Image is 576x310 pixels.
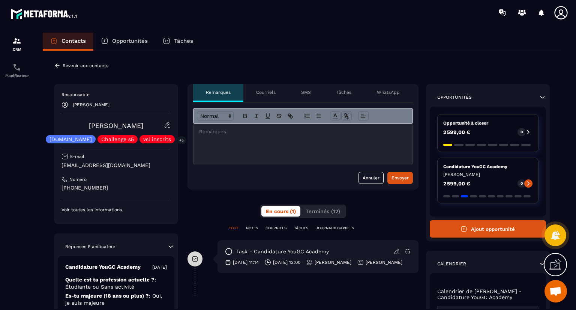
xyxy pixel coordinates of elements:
[266,208,296,214] span: En cours (1)
[437,288,539,300] p: Calendrier de [PERSON_NAME] - Candidature YouGC Academy
[61,162,171,169] p: [EMAIL_ADDRESS][DOMAIN_NAME]
[61,38,86,44] p: Contacts
[69,176,87,182] p: Numéro
[61,184,171,191] p: [PHONE_NUMBER]
[73,102,109,107] p: [PERSON_NAME]
[443,172,533,178] p: [PERSON_NAME]
[430,220,546,238] button: Ajout opportunité
[155,33,201,51] a: Tâches
[336,89,351,95] p: Tâches
[366,259,402,265] p: [PERSON_NAME]
[112,38,148,44] p: Opportunités
[387,172,413,184] button: Envoyer
[2,74,32,78] p: Planificateur
[65,244,115,250] p: Réponses Planificateur
[236,248,329,255] p: task - Candidature YouGC Academy
[391,174,409,182] div: Envoyer
[70,153,84,160] p: E-mail
[12,63,21,72] img: scheduler
[520,181,523,186] p: 0
[233,259,259,265] p: [DATE] 11:14
[301,89,311,95] p: SMS
[49,137,92,142] p: [DOMAIN_NAME]
[256,89,276,95] p: Courriels
[520,129,523,135] p: 0
[301,206,345,217] button: Terminés (12)
[246,226,258,231] p: NOTES
[65,292,167,307] p: Es-tu majeure (18 ans ou plus) ?
[89,122,143,129] a: [PERSON_NAME]
[143,137,171,142] p: vsl inscrits
[377,89,400,95] p: WhatsApp
[273,259,300,265] p: [DATE] 13:00
[65,263,141,271] p: Candidature YouGC Academy
[306,208,340,214] span: Terminés (12)
[315,259,351,265] p: [PERSON_NAME]
[437,94,472,100] p: Opportunités
[261,206,300,217] button: En cours (1)
[265,226,286,231] p: COURRIELS
[2,31,32,57] a: formationformationCRM
[316,226,354,231] p: JOURNAUX D'APPELS
[10,7,78,20] img: logo
[63,63,108,68] p: Revenir aux contacts
[152,264,167,270] p: [DATE]
[101,137,134,142] p: Challenge s5
[229,226,238,231] p: TOUT
[443,164,533,170] p: Candidature YouGC Academy
[174,38,193,44] p: Tâches
[177,136,186,144] p: +5
[443,181,470,186] p: 2 599,00 €
[443,120,533,126] p: Opportunité à closer
[61,207,171,213] p: Voir toutes les informations
[437,261,466,267] p: Calendrier
[206,89,231,95] p: Remarques
[12,36,21,45] img: formation
[294,226,308,231] p: TÂCHES
[443,129,470,135] p: 2 599,00 €
[544,280,567,302] div: Ouvrir le chat
[93,33,155,51] a: Opportunités
[61,92,171,98] p: Responsable
[358,172,384,184] button: Annuler
[2,57,32,83] a: schedulerschedulerPlanificateur
[2,47,32,51] p: CRM
[43,33,93,51] a: Contacts
[65,276,167,290] p: Quelle est ta profession actuelle ?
